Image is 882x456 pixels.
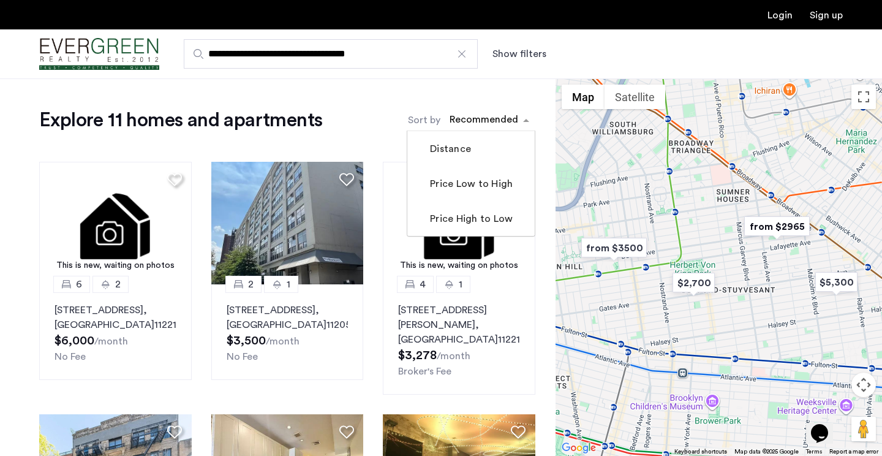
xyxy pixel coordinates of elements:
p: [STREET_ADDRESS] 11221 [55,303,176,332]
p: [STREET_ADDRESS] 11205 [227,303,349,332]
div: from $2965 [739,213,815,240]
div: Recommended [448,112,518,130]
span: Broker's Fee [398,367,451,376]
a: Terms (opens in new tab) [806,447,822,456]
label: Sort by [408,113,440,127]
img: 3.gif [39,162,192,284]
button: Keyboard shortcuts [674,447,727,456]
a: Report a map error [829,447,878,456]
div: $5,300 [810,268,862,296]
span: 2 [248,277,254,292]
img: 2010_638403319569069932.jpeg [211,162,364,284]
input: Apartment Search [184,39,478,69]
div: $2,700 [668,269,720,297]
a: Open this area in Google Maps (opens a new window) [559,440,599,456]
div: This is new, waiting on photos [389,259,529,272]
span: 6 [76,277,82,292]
button: Map camera controls [851,373,876,397]
span: $6,000 [55,335,94,347]
a: 41[STREET_ADDRESS][PERSON_NAME], [GEOGRAPHIC_DATA]11221Broker's Fee [383,284,535,395]
a: Login [767,10,793,20]
span: No Fee [55,352,86,362]
sub: /month [266,336,300,346]
span: No Fee [227,352,258,362]
div: from $3500 [576,234,652,262]
span: 1 [459,277,462,292]
span: 1 [287,277,290,292]
sub: /month [94,336,128,346]
span: $3,278 [398,349,437,362]
label: Distance [428,142,471,156]
a: Registration [810,10,843,20]
iframe: chat widget [806,407,845,444]
a: This is new, waiting on photos [383,162,535,284]
span: 4 [420,277,426,292]
a: 62[STREET_ADDRESS], [GEOGRAPHIC_DATA]11221No Fee [39,284,192,380]
img: 3.gif [383,162,535,284]
button: Toggle fullscreen view [851,85,876,109]
ng-dropdown-panel: Options list [407,131,535,237]
label: Price High to Low [428,211,513,226]
div: This is new, waiting on photos [45,259,186,272]
button: Show street map [562,85,605,109]
span: Map data ©2025 Google [734,449,799,455]
button: Drag Pegman onto the map to open Street View [851,417,876,441]
a: This is new, waiting on photos [39,162,192,284]
button: Show or hide filters [492,47,546,61]
span: $3,500 [227,335,266,347]
span: 2 [115,277,121,292]
h1: Explore 11 homes and apartments [39,108,322,132]
sub: /month [437,351,470,361]
ng-select: sort-apartment [443,109,535,131]
a: Cazamio Logo [39,31,159,77]
img: logo [39,31,159,77]
img: Google [559,440,599,456]
a: 21[STREET_ADDRESS], [GEOGRAPHIC_DATA]11205No Fee [211,284,364,380]
button: Show satellite imagery [605,85,665,109]
p: [STREET_ADDRESS][PERSON_NAME] 11221 [398,303,520,347]
label: Price Low to High [428,177,513,191]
